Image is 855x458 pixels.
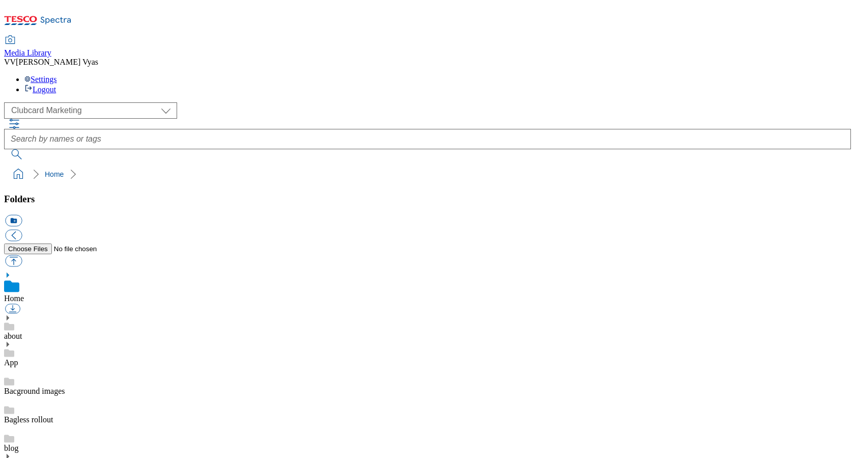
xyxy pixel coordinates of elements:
a: Logout [24,85,56,94]
a: Bagless rollout [4,415,53,424]
a: about [4,332,22,340]
a: Home [4,294,24,303]
input: Search by names or tags [4,129,851,149]
nav: breadcrumb [4,165,851,184]
a: blog [4,444,18,452]
a: Media Library [4,36,51,58]
a: Bacground images [4,387,65,395]
a: Home [45,170,64,178]
a: home [10,166,26,182]
span: Media Library [4,48,51,57]
a: App [4,358,18,367]
h3: Folders [4,194,851,205]
a: Settings [24,75,57,84]
span: [PERSON_NAME] Vyas [16,58,98,66]
span: VV [4,58,16,66]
